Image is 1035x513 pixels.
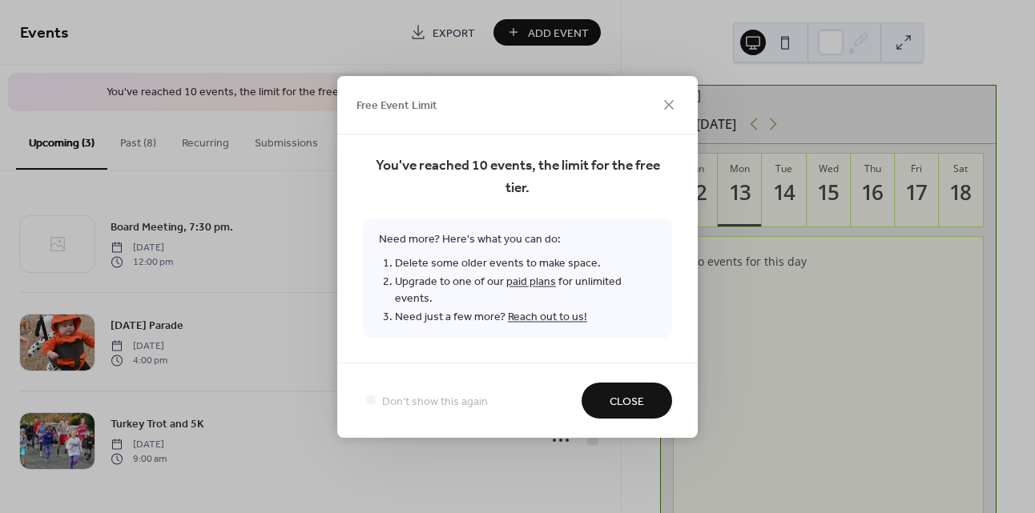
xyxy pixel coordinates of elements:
span: Don't show this again [382,393,488,410]
span: Need more? Here's what you can do: [363,218,672,338]
li: Need just a few more? [395,307,656,326]
li: Delete some older events to make space. [395,254,656,272]
span: Free Event Limit [356,98,437,114]
span: Close [610,393,644,410]
a: Reach out to us! [508,306,587,327]
a: paid plans [506,271,556,292]
li: Upgrade to one of our for unlimited events. [395,272,656,307]
span: You've reached 10 events, the limit for the free tier. [363,154,672,199]
button: Close [582,383,672,419]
